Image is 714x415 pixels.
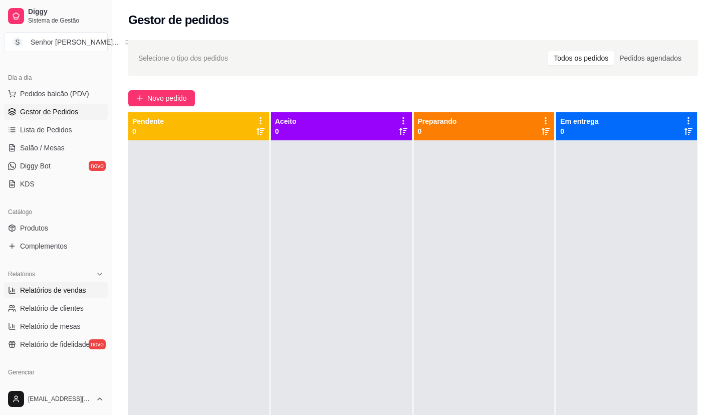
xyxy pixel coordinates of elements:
[20,125,72,135] span: Lista de Pedidos
[20,161,51,171] span: Diggy Bot
[31,37,119,47] div: Senhor [PERSON_NAME] ...
[418,116,457,126] p: Preparando
[4,387,108,411] button: [EMAIL_ADDRESS][DOMAIN_NAME]
[548,51,614,65] div: Todos os pedidos
[560,126,598,136] p: 0
[4,204,108,220] div: Catálogo
[4,140,108,156] a: Salão / Mesas
[4,318,108,334] a: Relatório de mesas
[136,95,143,102] span: plus
[138,53,228,64] span: Selecione o tipo dos pedidos
[8,270,35,278] span: Relatórios
[20,143,65,153] span: Salão / Mesas
[560,116,598,126] p: Em entrega
[28,395,92,403] span: [EMAIL_ADDRESS][DOMAIN_NAME]
[20,339,90,349] span: Relatório de fidelidade
[128,12,229,28] h2: Gestor de pedidos
[4,70,108,86] div: Dia a dia
[4,86,108,102] button: Pedidos balcão (PDV)
[20,241,67,251] span: Complementos
[28,8,104,17] span: Diggy
[4,336,108,352] a: Relatório de fidelidadenovo
[20,223,48,233] span: Produtos
[275,116,297,126] p: Aceito
[4,104,108,120] a: Gestor de Pedidos
[275,126,297,136] p: 0
[614,51,687,65] div: Pedidos agendados
[4,4,108,28] a: DiggySistema de Gestão
[13,37,23,47] span: S
[147,93,187,104] span: Novo pedido
[4,364,108,380] div: Gerenciar
[4,158,108,174] a: Diggy Botnovo
[4,282,108,298] a: Relatórios de vendas
[4,300,108,316] a: Relatório de clientes
[4,122,108,138] a: Lista de Pedidos
[132,116,164,126] p: Pendente
[4,32,108,52] button: Select a team
[20,107,78,117] span: Gestor de Pedidos
[20,321,81,331] span: Relatório de mesas
[4,238,108,254] a: Complementos
[132,126,164,136] p: 0
[20,89,89,99] span: Pedidos balcão (PDV)
[20,285,86,295] span: Relatórios de vendas
[128,90,195,106] button: Novo pedido
[20,303,84,313] span: Relatório de clientes
[28,17,104,25] span: Sistema de Gestão
[4,380,108,396] a: Entregadoresnovo
[418,126,457,136] p: 0
[20,179,35,189] span: KDS
[4,220,108,236] a: Produtos
[4,176,108,192] a: KDS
